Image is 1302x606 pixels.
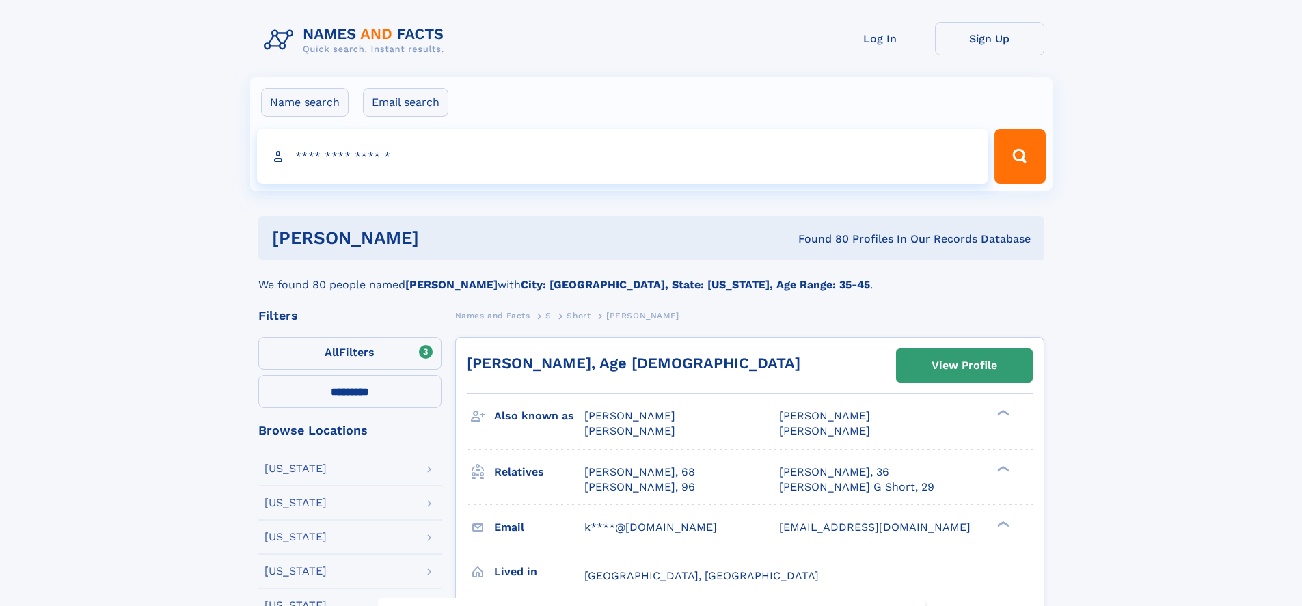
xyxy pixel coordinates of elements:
span: [PERSON_NAME] [584,409,675,422]
a: Log In [826,22,935,55]
h3: Also known as [494,404,584,428]
label: Email search [363,88,448,117]
span: Short [567,311,591,320]
b: [PERSON_NAME] [405,278,498,291]
div: Filters [258,309,442,322]
input: search input [257,129,989,184]
button: Search Button [994,129,1045,184]
div: View Profile [932,350,997,381]
a: [PERSON_NAME], 36 [779,465,889,480]
div: [US_STATE] [265,463,327,474]
span: S [545,311,552,320]
span: All [325,346,339,359]
a: [PERSON_NAME], 96 [584,480,695,495]
h1: [PERSON_NAME] [272,230,609,247]
span: [PERSON_NAME] [779,424,870,437]
a: [PERSON_NAME], 68 [584,465,695,480]
h3: Email [494,516,584,539]
label: Name search [261,88,349,117]
a: S [545,307,552,324]
div: [US_STATE] [265,497,327,508]
span: [PERSON_NAME] [606,311,679,320]
div: ❯ [994,464,1010,473]
div: [US_STATE] [265,566,327,577]
a: View Profile [897,349,1032,382]
h3: Lived in [494,560,584,583]
div: [US_STATE] [265,532,327,542]
div: We found 80 people named with . [258,260,1044,293]
a: Short [567,307,591,324]
a: [PERSON_NAME], Age [DEMOGRAPHIC_DATA] [467,355,800,372]
span: [PERSON_NAME] [779,409,870,422]
span: [GEOGRAPHIC_DATA], [GEOGRAPHIC_DATA] [584,569,819,582]
b: City: [GEOGRAPHIC_DATA], State: [US_STATE], Age Range: 35-45 [521,278,870,291]
label: Filters [258,337,442,370]
a: Names and Facts [455,307,530,324]
a: [PERSON_NAME] G Short, 29 [779,480,934,495]
div: Browse Locations [258,424,442,437]
h3: Relatives [494,460,584,484]
div: ❯ [994,519,1010,528]
div: Found 80 Profiles In Our Records Database [608,232,1031,247]
span: [EMAIL_ADDRESS][DOMAIN_NAME] [779,521,971,534]
div: ❯ [994,409,1010,417]
img: Logo Names and Facts [258,22,455,59]
a: Sign Up [935,22,1044,55]
span: [PERSON_NAME] [584,424,675,437]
